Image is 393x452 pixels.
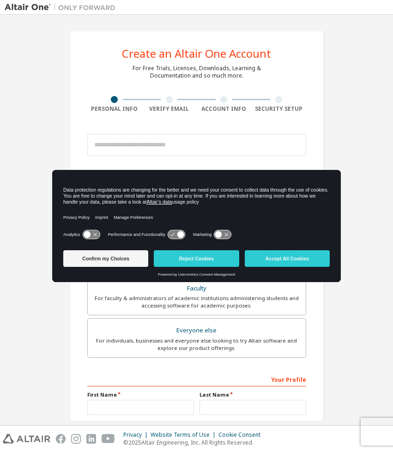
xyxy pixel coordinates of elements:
div: For Free Trials, Licenses, Downloads, Learning & Documentation and so much more. [133,65,261,79]
div: Account Type [87,166,306,181]
img: Altair One [5,3,120,12]
div: Your Profile [87,372,306,386]
p: © 2025 Altair Engineering, Inc. All Rights Reserved. [123,439,266,446]
div: Personal Info [87,105,142,113]
div: Create an Altair One Account [122,48,271,59]
div: Security Setup [251,105,306,113]
div: Faculty [93,282,300,295]
img: facebook.svg [56,434,66,444]
img: instagram.svg [71,434,81,444]
label: Last Name [200,391,306,398]
div: Everyone else [93,324,300,337]
div: Cookie Consent [218,431,266,439]
div: Privacy [123,431,151,439]
img: altair_logo.svg [3,434,50,444]
img: youtube.svg [102,434,115,444]
label: First Name [87,391,194,398]
img: linkedin.svg [86,434,96,444]
div: For faculty & administrators of academic institutions administering students and accessing softwa... [93,295,300,309]
div: Account Info [197,105,252,113]
div: Verify Email [142,105,197,113]
div: For individuals, businesses and everyone else looking to try Altair software and explore our prod... [93,337,300,352]
div: Website Terms of Use [151,431,218,439]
